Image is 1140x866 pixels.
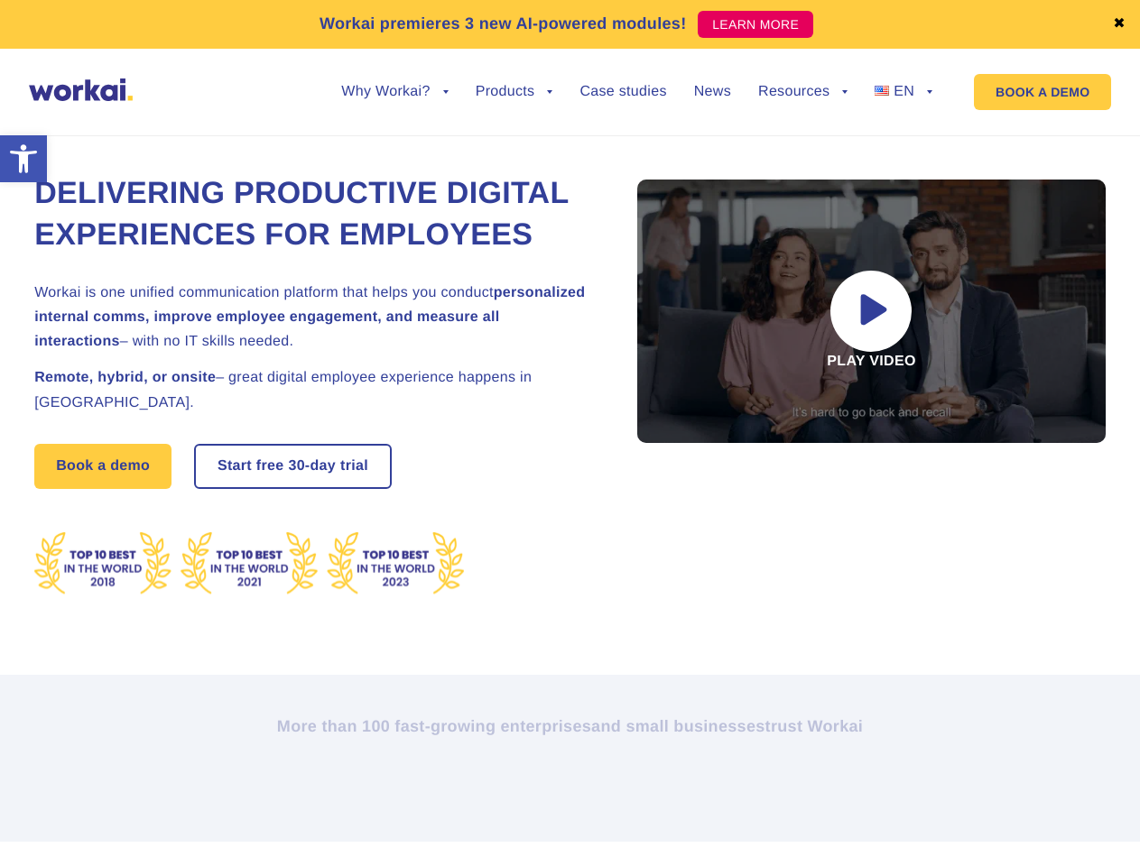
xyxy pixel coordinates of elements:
[1113,17,1126,32] a: ✖
[70,715,1071,737] h2: More than 100 fast-growing enterprises trust Workai
[288,459,336,474] i: 30-day
[698,11,813,38] a: LEARN MORE
[34,285,585,349] strong: personalized internal comms, improve employee engagement, and measure all interactions
[591,717,765,735] i: and small businesses
[974,74,1111,110] a: BOOK A DEMO
[758,85,848,99] a: Resources
[34,173,594,256] h1: Delivering Productive Digital Experiences for Employees
[34,281,594,355] h2: Workai is one unified communication platform that helps you conduct – with no IT skills needed.
[34,444,171,489] a: Book a demo
[579,85,666,99] a: Case studies
[894,84,914,99] span: EN
[34,365,594,414] h2: – great digital employee experience happens in [GEOGRAPHIC_DATA].
[694,85,731,99] a: News
[320,12,687,36] p: Workai premieres 3 new AI-powered modules!
[34,370,216,385] strong: Remote, hybrid, or onsite
[637,180,1106,443] div: Play video
[196,446,390,487] a: Start free30-daytrial
[341,85,448,99] a: Why Workai?
[476,85,553,99] a: Products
